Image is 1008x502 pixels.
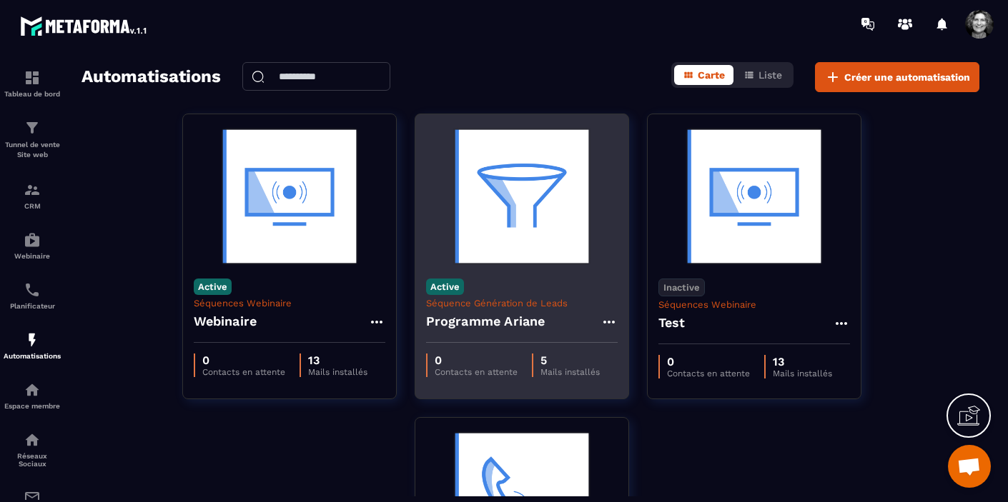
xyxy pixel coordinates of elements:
a: automationsautomationsEspace membre [4,371,61,421]
p: Tableau de bord [4,90,61,98]
a: automationsautomationsWebinaire [4,221,61,271]
p: 13 [773,355,832,368]
span: Créer une automatisation [844,70,970,84]
img: automations [24,381,41,398]
a: social-networksocial-networkRéseaux Sociaux [4,421,61,478]
a: formationformationCRM [4,171,61,221]
p: Webinaire [4,252,61,260]
p: Contacts en attente [202,367,285,377]
button: Créer une automatisation [815,62,979,92]
p: Séquence Génération de Leads [426,298,618,308]
p: Mails installés [308,367,367,377]
p: 0 [202,353,285,367]
h2: Automatisations [81,62,221,92]
p: CRM [4,202,61,210]
p: 0 [667,355,750,368]
p: Séquences Webinaire [658,299,850,310]
a: formationformationTableau de bord [4,59,61,109]
p: Réseaux Sociaux [4,452,61,468]
p: Active [426,278,464,295]
p: Séquences Webinaire [194,298,385,308]
span: Liste [759,69,782,81]
p: Tunnel de vente Site web [4,140,61,160]
p: 13 [308,353,367,367]
img: formation [24,119,41,136]
h4: Webinaire [194,311,257,331]
a: schedulerschedulerPlanificateur [4,271,61,321]
p: 5 [540,353,600,367]
p: Active [194,278,232,295]
a: formationformationTunnel de vente Site web [4,109,61,171]
img: automation-background [194,125,385,268]
p: Contacts en attente [435,367,518,377]
img: formation [24,69,41,86]
p: Automatisations [4,352,61,360]
img: social-network [24,431,41,448]
p: Mails installés [540,367,600,377]
h4: Programme Ariane [426,311,545,331]
button: Carte [674,65,733,85]
button: Liste [735,65,791,85]
span: Carte [698,69,725,81]
img: automation-background [658,125,850,268]
img: scheduler [24,281,41,298]
img: formation [24,181,41,199]
p: Planificateur [4,302,61,310]
p: 0 [435,353,518,367]
p: Espace membre [4,402,61,410]
p: Contacts en attente [667,368,750,378]
img: automations [24,331,41,348]
p: Inactive [658,278,705,296]
img: automations [24,231,41,249]
a: automationsautomationsAutomatisations [4,321,61,371]
img: logo [20,13,149,39]
div: Ouvrir le chat [948,445,991,488]
img: automation-background [426,125,618,268]
p: Mails installés [773,368,832,378]
h4: Test [658,313,686,333]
